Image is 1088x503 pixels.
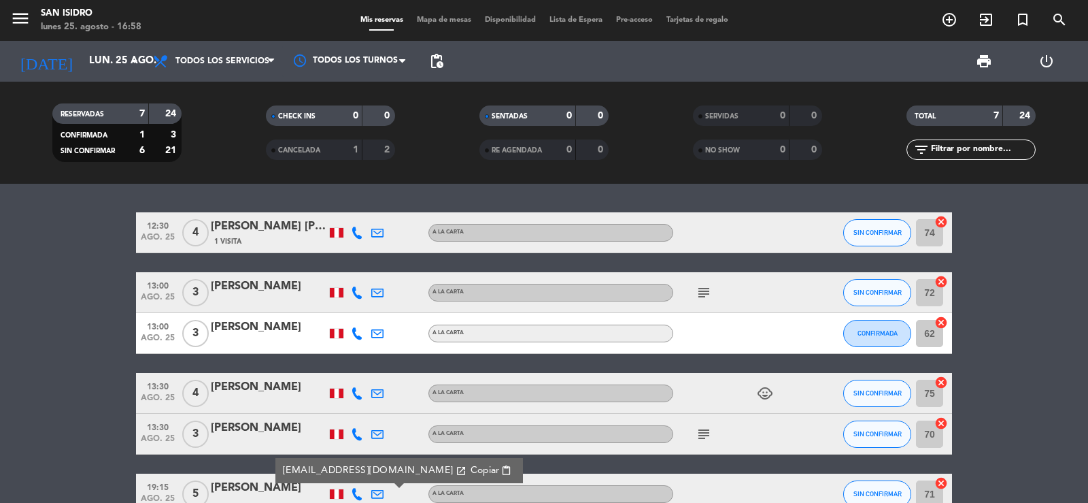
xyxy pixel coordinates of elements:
span: 13:00 [141,277,175,293]
span: Pre-acceso [609,16,660,24]
div: LOG OUT [1015,41,1078,82]
button: SIN CONFIRMAR [843,279,911,306]
a: [EMAIL_ADDRESS][DOMAIN_NAME]open_in_new [283,463,466,478]
span: A la carta [432,229,464,235]
strong: 24 [1019,111,1033,120]
div: [PERSON_NAME] [211,479,326,497]
strong: 21 [165,146,179,155]
i: cancel [934,316,948,329]
strong: 0 [811,111,819,120]
span: 4 [182,219,209,246]
span: A la carta [432,289,464,295]
span: CONFIRMADA [61,132,107,139]
span: 12:30 [141,217,175,233]
div: [PERSON_NAME] [211,278,326,295]
span: CANCELADA [278,147,320,154]
i: search [1051,12,1068,28]
span: Lista de Espera [543,16,609,24]
span: Todos los servicios [175,56,269,66]
button: Copiarcontent_paste [466,463,516,478]
span: ago. 25 [141,434,175,450]
span: Disponibilidad [478,16,543,24]
button: SIN CONFIRMAR [843,421,911,448]
strong: 0 [780,111,785,120]
span: A la carta [432,431,464,436]
i: arrow_drop_down [126,53,143,69]
strong: 7 [993,111,999,120]
span: SIN CONFIRMAR [853,430,902,438]
span: SIN CONFIRMAR [61,148,115,155]
span: NO SHOW [705,147,740,154]
span: 3 [182,421,209,448]
i: menu [10,8,31,29]
i: cancel [934,275,948,289]
span: ago. 25 [141,334,175,349]
span: 19:15 [141,478,175,494]
span: 13:30 [141,378,175,393]
span: pending_actions [428,53,445,69]
button: SIN CONFIRMAR [843,219,911,246]
div: lunes 25. agosto - 16:58 [41,20,141,34]
span: SIN CONFIRMAR [853,490,902,498]
i: cancel [934,476,948,490]
span: SIN CONFIRMAR [853,389,902,397]
span: SERVIDAS [705,113,738,120]
div: [PERSON_NAME] [211,378,326,396]
span: ago. 25 [141,393,175,409]
span: A la carta [432,491,464,496]
button: SIN CONFIRMAR [843,380,911,407]
i: open_in_new [456,466,466,476]
strong: 0 [384,111,392,120]
span: A la carta [432,330,464,336]
i: exit_to_app [978,12,994,28]
strong: 3 [171,130,179,140]
div: [PERSON_NAME] [211,319,326,336]
strong: 0 [566,111,572,120]
i: filter_list [913,142,930,158]
strong: 0 [353,111,358,120]
span: TOTAL [915,113,936,120]
i: cancel [934,215,948,229]
span: content_paste [501,466,511,476]
span: CONFIRMADA [857,329,898,337]
span: Mis reservas [354,16,410,24]
i: subject [696,285,712,301]
span: 13:30 [141,419,175,434]
span: Tarjetas de regalo [660,16,735,24]
span: Mapa de mesas [410,16,478,24]
strong: 24 [165,109,179,118]
span: Copiar [471,464,499,478]
i: subject [696,426,712,442]
span: print [976,53,992,69]
strong: 0 [780,145,785,155]
i: cancel [934,417,948,430]
span: 4 [182,380,209,407]
span: 13:00 [141,318,175,334]
span: A la carta [432,390,464,395]
div: San Isidro [41,7,141,20]
button: CONFIRMADA [843,320,911,347]
span: RE AGENDADA [492,147,542,154]
strong: 1 [139,130,145,140]
div: [PERSON_NAME] [211,419,326,437]
span: RESERVADAS [61,111,104,118]
input: Filtrar por nombre... [930,142,1035,157]
span: 1 Visita [214,236,241,247]
i: turned_in_not [1015,12,1031,28]
button: menu [10,8,31,33]
strong: 0 [598,111,606,120]
i: add_circle_outline [941,12,957,28]
strong: 0 [566,145,572,155]
strong: 2 [384,145,392,155]
span: 3 [182,279,209,306]
span: CHECK INS [278,113,316,120]
span: SIN CONFIRMAR [853,289,902,296]
i: cancel [934,376,948,389]
i: power_settings_new [1038,53,1055,69]
span: 3 [182,320,209,347]
div: [PERSON_NAME] [PERSON_NAME] [211,218,326,236]
strong: 0 [811,145,819,155]
strong: 7 [139,109,145,118]
span: ago. 25 [141,293,175,308]
span: SIN CONFIRMAR [853,229,902,236]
